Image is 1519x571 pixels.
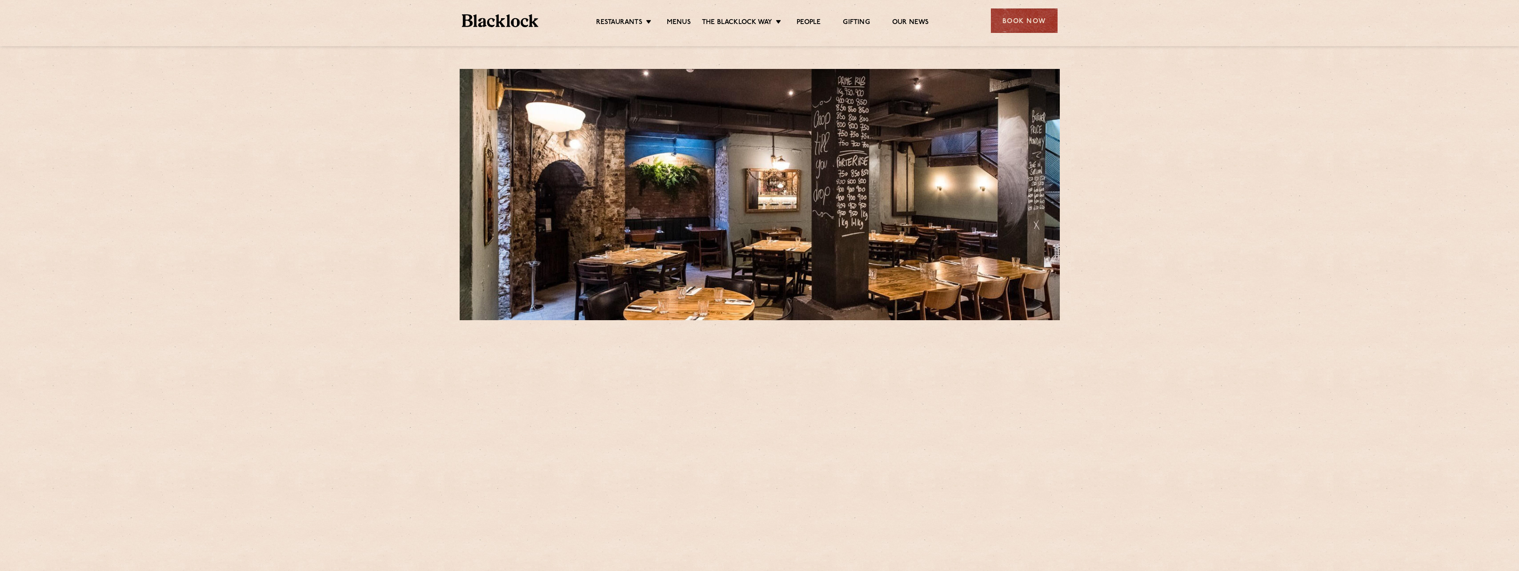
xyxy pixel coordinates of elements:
a: Menus [667,18,691,28]
a: Gifting [843,18,870,28]
a: Restaurants [596,18,642,28]
div: Book Now [991,8,1058,33]
a: People [797,18,821,28]
img: BL_Textured_Logo-footer-cropped.svg [462,14,539,27]
a: Our News [892,18,929,28]
a: The Blacklock Way [702,18,772,28]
